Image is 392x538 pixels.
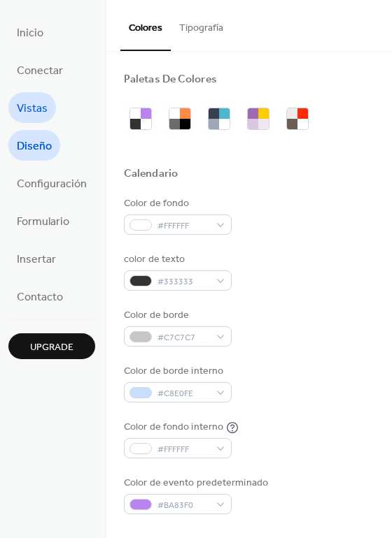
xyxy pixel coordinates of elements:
[8,168,95,198] a: Configuración
[157,442,209,457] span: #FFFFFF
[8,17,52,48] a: Inicio
[8,243,64,274] a: Insertar
[17,286,63,309] span: Contacto
[8,333,95,359] button: Upgrade
[124,308,229,323] div: Color de borde
[17,22,43,45] span: Inicio
[124,252,229,267] div: color de texto
[17,60,63,82] span: Conectar
[8,130,60,161] a: Diseño
[124,167,178,182] div: Calendario
[157,219,209,233] span: #FFFFFF
[157,386,209,401] span: #C8E0FE
[8,54,71,85] a: Conectar
[8,205,78,236] a: Formulario
[124,420,223,435] div: Color de fondo interno
[30,340,73,355] span: Upgrade
[17,211,69,233] span: Formulario
[17,249,56,271] span: Insertar
[124,73,217,87] div: Paletas De Colores
[8,281,71,312] a: Contacto
[8,92,56,123] a: Vistas
[124,476,268,490] div: Color de evento predeterminado
[17,98,48,120] span: Vistas
[124,196,229,211] div: Color de fondo
[157,330,209,345] span: #C7C7C7
[17,173,87,196] span: Configuración
[124,364,229,379] div: Color de borde interno
[157,275,209,289] span: #333333
[17,136,52,158] span: Diseño
[157,498,209,513] span: #BA83F0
